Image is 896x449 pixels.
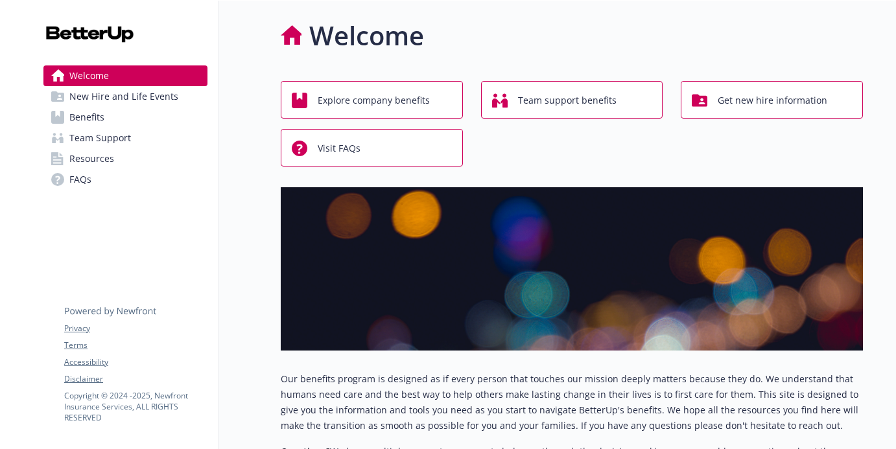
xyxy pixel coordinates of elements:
[681,81,863,119] button: Get new hire information
[64,340,207,351] a: Terms
[69,128,131,148] span: Team Support
[69,169,91,190] span: FAQs
[309,16,424,55] h1: Welcome
[43,148,207,169] a: Resources
[64,356,207,368] a: Accessibility
[69,148,114,169] span: Resources
[281,187,863,351] img: overview page banner
[281,81,463,119] button: Explore company benefits
[64,390,207,423] p: Copyright © 2024 - 2025 , Newfront Insurance Services, ALL RIGHTS RESERVED
[64,323,207,334] a: Privacy
[43,169,207,190] a: FAQs
[318,136,360,161] span: Visit FAQs
[281,129,463,167] button: Visit FAQs
[64,373,207,385] a: Disclaimer
[69,65,109,86] span: Welcome
[43,65,207,86] a: Welcome
[518,88,617,113] span: Team support benefits
[718,88,827,113] span: Get new hire information
[281,371,863,433] p: Our benefits program is designed as if every person that touches our mission deeply matters becau...
[43,128,207,148] a: Team Support
[69,107,104,128] span: Benefits
[481,81,663,119] button: Team support benefits
[318,88,430,113] span: Explore company benefits
[43,86,207,107] a: New Hire and Life Events
[69,86,178,107] span: New Hire and Life Events
[43,107,207,128] a: Benefits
